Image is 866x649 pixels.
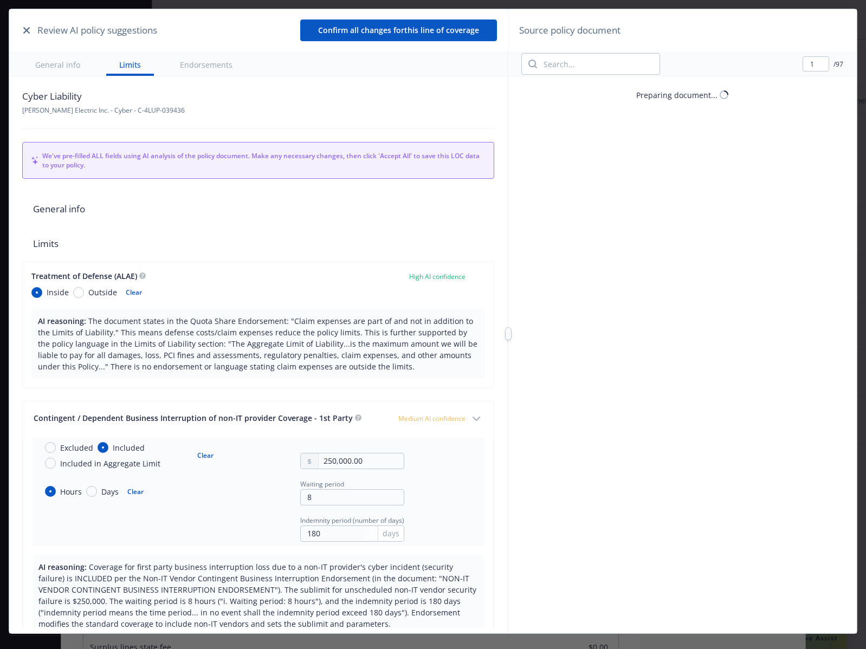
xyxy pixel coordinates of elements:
span: We've pre-filled ALL fields using AI analysis of the policy document. Make any necessary changes,... [42,151,485,170]
span: Indemnity period (number of days) [300,516,404,525]
span: Waiting period [300,479,344,489]
button: Confirm all changes forthis line of coverage [300,20,497,41]
input: Hours [45,486,56,497]
button: Clear [121,484,150,499]
span: [PERSON_NAME] Electric Inc. - Cyber - C-4LUP-039436 [22,106,185,115]
span: Days [101,486,119,497]
input: 0.00 [319,453,404,469]
span: High AI confidence [409,272,466,281]
span: Hours [60,486,82,497]
span: Limits [22,226,494,261]
span: Source policy document [519,23,621,37]
span: Included [113,442,145,453]
button: Clear [191,448,220,463]
span: Contingent / Dependent Business Interruption of non-IT provider Coverage - 1st Party [34,413,353,423]
span: General info [22,192,494,226]
span: Excluded [60,442,93,453]
div: Preparing document... [636,89,718,101]
input: Outside [73,287,84,298]
span: / 97 [833,60,843,69]
span: Cyber Liability [22,89,185,103]
input: Included in Aggregate Limit [45,458,56,469]
span: Medium AI confidence [398,414,466,423]
span: days [383,528,399,539]
span: The document states in the Quota Share Endorsement: "Claim expenses are part of and not in additi... [38,316,477,372]
input: Days [86,486,97,497]
svg: Search [528,60,537,68]
input: Search... [537,54,660,74]
input: Excluded [45,442,56,453]
button: Limits [106,53,154,76]
button: Contingent / Dependent Business Interruption of non-IT provider Coverage - 1st PartyMedium AI con... [23,401,494,438]
input: Inside [31,287,42,298]
span: Coverage for first party business interruption loss due to a non-IT provider's cyber incident (se... [38,562,476,629]
span: Included in Aggregate Limit [60,458,160,469]
button: General info [22,53,93,76]
button: Clear [119,285,148,300]
span: AI reasoning: [38,562,87,572]
button: Endorsements [167,53,245,76]
span: Outside [88,287,117,298]
span: Inside [47,287,69,298]
span: Review AI policy suggestions [37,23,157,37]
span: AI reasoning: [38,316,86,326]
span: Treatment of Defense (ALAE) [31,271,137,281]
input: Included [98,442,108,453]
